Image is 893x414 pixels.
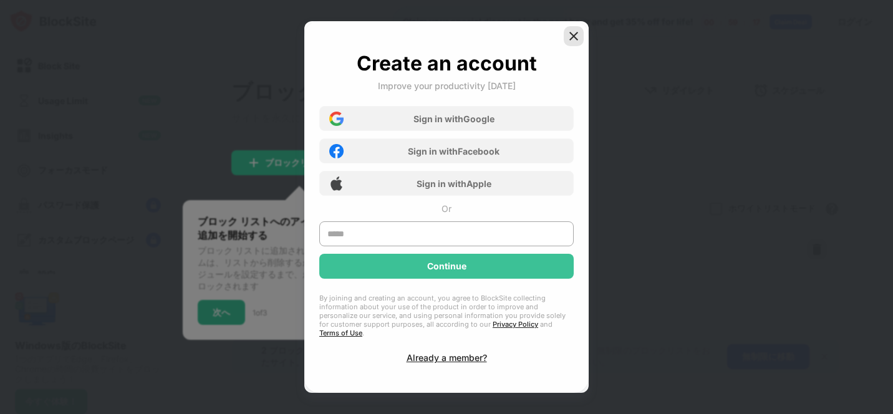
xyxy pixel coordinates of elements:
[493,320,538,329] a: Privacy Policy
[319,329,362,337] a: Terms of Use
[442,203,451,214] div: Or
[329,144,344,158] img: facebook-icon.png
[408,146,500,156] div: Sign in with Facebook
[413,113,495,124] div: Sign in with Google
[417,178,491,189] div: Sign in with Apple
[319,294,574,337] div: By joining and creating an account, you agree to BlockSite collecting information about your use ...
[329,112,344,126] img: google-icon.png
[427,261,466,271] div: Continue
[378,80,516,91] div: Improve your productivity [DATE]
[407,352,487,363] div: Already a member?
[329,176,344,191] img: apple-icon.png
[357,51,537,75] div: Create an account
